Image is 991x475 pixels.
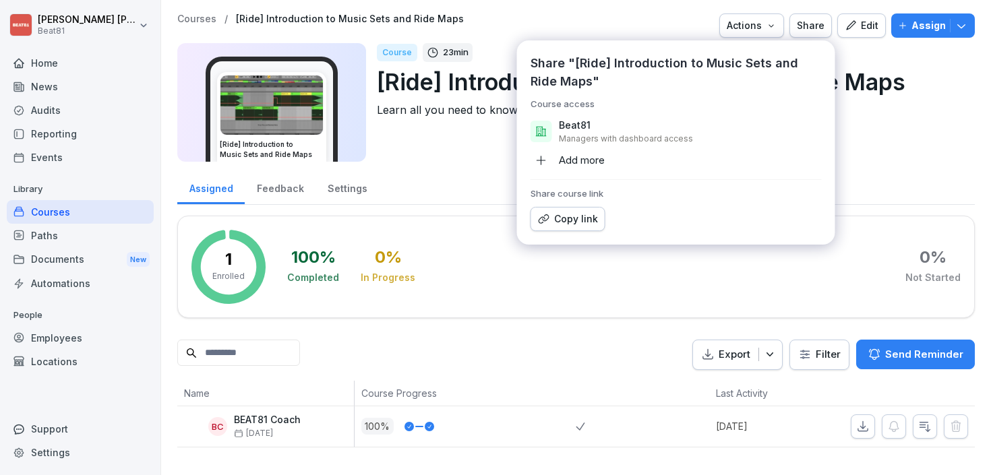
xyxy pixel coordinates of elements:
p: Export [719,347,750,362]
h3: [Ride] Introduction to Music Sets and Ride Maps [220,139,324,160]
p: Enrolled [212,270,245,282]
a: Automations [7,272,154,295]
a: Locations [7,350,154,373]
button: Filter [790,340,849,369]
a: Settings [316,170,379,204]
p: Beat81 [559,119,591,132]
button: Add more [525,150,827,171]
p: [DATE] [716,419,820,433]
div: Completed [287,271,339,284]
p: Share "[Ride] Introduction to Music Sets and Ride Maps" [531,54,822,90]
a: Reporting [7,122,154,146]
div: In Progress [361,271,415,284]
p: [Ride] Introduction to Music Sets and Ride Maps [377,65,964,99]
div: Not Started [905,271,961,284]
button: Edit [837,13,886,38]
p: [PERSON_NAME] [PERSON_NAME] [38,14,136,26]
p: Library [7,179,154,200]
div: Add more [531,150,605,171]
button: Share [789,13,832,38]
p: Beat81 [38,26,136,36]
div: BC [208,417,227,436]
a: Courses [177,13,216,25]
p: / [224,13,228,25]
a: Assigned [177,170,245,204]
p: 100 % [361,418,394,435]
a: Events [7,146,154,169]
a: DocumentsNew [7,247,154,272]
div: 0 % [375,249,402,265]
div: Course [377,44,417,61]
button: Send Reminder [856,340,975,369]
div: Filter [798,348,841,361]
button: Actions [719,13,784,38]
p: People [7,305,154,326]
div: New [127,252,150,267]
p: 1 [225,251,232,267]
div: 0 % [920,249,947,265]
a: [Ride] Introduction to Music Sets and Ride Maps [236,13,464,25]
p: Course Progress [361,386,570,400]
div: Share [797,18,824,33]
div: Documents [7,247,154,272]
a: Home [7,51,154,75]
a: Employees [7,326,154,350]
div: Edit [845,18,878,33]
a: Courses [7,200,154,224]
a: Paths [7,224,154,247]
div: 100 % [291,249,336,265]
img: dypdqtxvjscxu110art94bl5.png [220,75,323,135]
a: Audits [7,98,154,122]
button: Export [692,340,783,370]
div: Copy link [538,212,598,226]
button: Copy link [531,207,605,231]
p: Managers with dashboard access [559,133,693,144]
p: Last Activity [716,386,813,400]
h5: Course access [531,98,822,109]
p: BEAT81 Coach [234,414,301,426]
div: Support [7,417,154,441]
p: Send Reminder [885,347,963,362]
span: [DATE] [234,429,273,438]
h5: Share course link [531,188,822,199]
div: Actions [727,18,777,33]
p: Assign [911,18,946,33]
a: News [7,75,154,98]
p: 23 min [443,46,469,59]
p: Learn all you need to know about [PERSON_NAME] Live and how to read RIDE maps. [377,102,964,118]
button: Assign [891,13,975,38]
a: Feedback [245,170,316,204]
a: Settings [7,441,154,464]
p: Name [184,386,347,400]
